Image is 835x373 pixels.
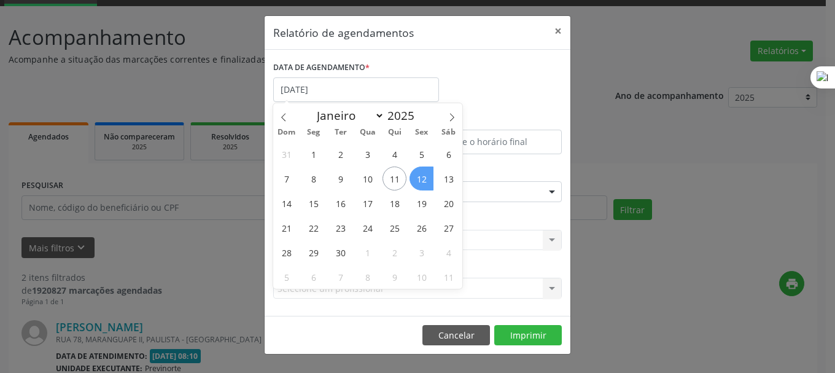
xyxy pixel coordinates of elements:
span: Setembro 10, 2025 [355,167,379,190]
label: DATA DE AGENDAMENTO [273,58,370,77]
input: Year [384,108,425,124]
span: Setembro 9, 2025 [328,167,352,190]
span: Setembro 15, 2025 [301,191,325,215]
span: Setembro 5, 2025 [410,142,433,166]
button: Imprimir [494,325,562,346]
span: Setembro 4, 2025 [383,142,406,166]
span: Outubro 1, 2025 [355,240,379,264]
span: Setembro 12, 2025 [410,167,433,190]
span: Setembro 27, 2025 [437,216,460,240]
span: Ter [327,128,354,136]
span: Outubro 11, 2025 [437,265,460,289]
span: Setembro 14, 2025 [274,191,298,215]
span: Setembro 18, 2025 [383,191,406,215]
span: Sáb [435,128,462,136]
span: Dom [273,128,300,136]
input: Selecione o horário final [421,130,562,154]
span: Outubro 6, 2025 [301,265,325,289]
span: Setembro 2, 2025 [328,142,352,166]
span: Setembro 29, 2025 [301,240,325,264]
span: Outubro 5, 2025 [274,265,298,289]
span: Setembro 6, 2025 [437,142,460,166]
span: Setembro 19, 2025 [410,191,433,215]
span: Qua [354,128,381,136]
span: Outubro 3, 2025 [410,240,433,264]
span: Outubro 9, 2025 [383,265,406,289]
button: Cancelar [422,325,490,346]
span: Setembro 7, 2025 [274,167,298,190]
span: Sex [408,128,435,136]
span: Setembro 28, 2025 [274,240,298,264]
span: Setembro 22, 2025 [301,216,325,240]
span: Setembro 17, 2025 [355,191,379,215]
span: Seg [300,128,327,136]
span: Setembro 1, 2025 [301,142,325,166]
button: Close [546,16,570,46]
span: Agosto 31, 2025 [274,142,298,166]
span: Qui [381,128,408,136]
span: Outubro 7, 2025 [328,265,352,289]
label: ATÉ [421,111,562,130]
span: Setembro 20, 2025 [437,191,460,215]
span: Setembro 8, 2025 [301,167,325,190]
input: Selecione uma data ou intervalo [273,77,439,102]
span: Setembro 25, 2025 [383,216,406,240]
span: Outubro 10, 2025 [410,265,433,289]
span: Outubro 2, 2025 [383,240,406,264]
span: Outubro 8, 2025 [355,265,379,289]
span: Setembro 21, 2025 [274,216,298,240]
span: Setembro 13, 2025 [437,167,460,190]
span: Setembro 26, 2025 [410,216,433,240]
select: Month [311,107,384,124]
span: Outubro 4, 2025 [437,240,460,264]
span: Setembro 11, 2025 [383,167,406,190]
span: Setembro 23, 2025 [328,216,352,240]
span: Setembro 3, 2025 [355,142,379,166]
span: Setembro 30, 2025 [328,240,352,264]
span: Setembro 24, 2025 [355,216,379,240]
span: Setembro 16, 2025 [328,191,352,215]
h5: Relatório de agendamentos [273,25,414,41]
